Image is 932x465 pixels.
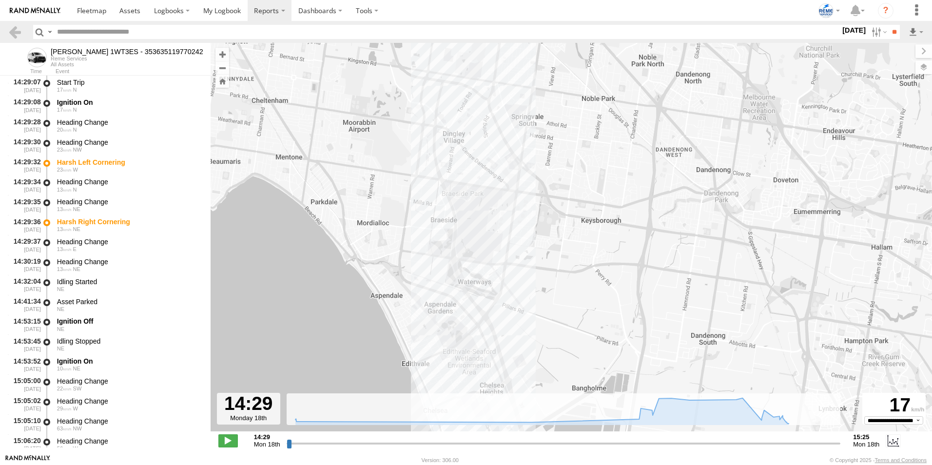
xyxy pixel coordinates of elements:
[8,196,42,214] div: 14:29:35 [DATE]
[57,217,201,226] div: Harsh Right Cornering
[215,75,229,88] button: Zoom Home
[864,394,924,416] div: 17
[73,426,82,431] span: Heading: 295
[57,118,201,127] div: Heading Change
[73,127,77,133] span: Heading: 341
[56,69,211,74] div: Event
[73,107,77,113] span: Heading: 12
[57,107,72,113] span: 17
[57,277,201,286] div: Idling Started
[73,226,80,232] span: Heading: 55
[57,366,72,371] span: 10
[51,61,203,67] div: All Assets
[254,441,280,448] span: Mon 18th Aug 2025
[57,246,72,252] span: 13
[875,457,927,463] a: Terms and Conditions
[57,406,72,411] span: 29
[8,69,42,74] div: Time
[8,216,42,234] div: 14:29:36 [DATE]
[8,136,42,155] div: 14:29:30 [DATE]
[8,97,42,115] div: 14:29:08 [DATE]
[51,56,203,61] div: Reme Services
[57,297,201,306] div: Asset Parked
[57,237,201,246] div: Heading Change
[840,25,868,36] label: [DATE]
[73,446,78,451] span: Heading: 265
[10,7,60,14] img: rand-logo.svg
[73,246,77,252] span: Heading: 95
[868,25,889,39] label: Search Filter Options
[57,177,201,186] div: Heading Change
[908,25,924,39] label: Export results as...
[57,386,72,391] span: 22
[57,138,201,147] div: Heading Change
[5,455,50,465] a: Visit our Website
[57,167,72,173] span: 23
[57,377,201,386] div: Heading Change
[73,366,80,371] span: Heading: 27
[57,397,201,406] div: Heading Change
[57,437,201,446] div: Heading Change
[8,415,42,433] div: 15:05:10 [DATE]
[8,355,42,373] div: 14:53:52 [DATE]
[73,87,77,93] span: Heading: 12
[8,276,42,294] div: 14:32:04 [DATE]
[57,147,72,153] span: 23
[57,87,72,93] span: 17
[57,346,64,351] span: Heading: 27
[8,435,42,453] div: 15:06:20 [DATE]
[57,187,72,193] span: 13
[57,226,72,232] span: 13
[73,266,80,272] span: Heading: 27
[57,98,201,107] div: Ignition On
[422,457,459,463] div: Version: 306.00
[8,116,42,135] div: 14:29:28 [DATE]
[57,337,201,346] div: Idling Stopped
[57,306,64,312] span: Heading: 27
[73,167,78,173] span: Heading: 286
[57,426,72,431] span: 63
[815,3,843,18] div: Livia Michelini
[215,48,229,61] button: Zoom in
[8,316,42,334] div: 14:53:15 [DATE]
[57,127,72,133] span: 20
[8,395,42,413] div: 15:05:02 [DATE]
[57,78,201,87] div: Start Trip
[8,236,42,254] div: 14:29:37 [DATE]
[254,433,280,441] strong: 14:29
[57,326,64,332] span: Heading: 27
[73,406,78,411] span: Heading: 264
[218,434,238,447] label: Play/Stop
[8,375,42,393] div: 15:05:00 [DATE]
[73,386,82,391] span: Heading: 229
[8,296,42,314] div: 14:41:34 [DATE]
[57,417,201,426] div: Heading Change
[57,257,201,266] div: Heading Change
[8,25,22,39] a: Back to previous Page
[8,176,42,194] div: 14:29:34 [DATE]
[57,357,201,366] div: Ignition On
[8,256,42,274] div: 14:30:19 [DATE]
[8,335,42,353] div: 14:53:45 [DATE]
[57,206,72,212] span: 13
[853,433,879,441] strong: 15:25
[46,25,54,39] label: Search Query
[57,197,201,206] div: Heading Change
[215,61,229,75] button: Zoom out
[51,48,203,56] div: Dave 1WT3ES - 353635119770242 - View Asset History
[57,317,201,326] div: Ignition Off
[8,77,42,95] div: 14:29:07 [DATE]
[8,156,42,174] div: 14:29:32 [DATE]
[57,266,72,272] span: 13
[73,206,80,212] span: Heading: 40
[830,457,927,463] div: © Copyright 2025 -
[57,446,72,451] span: 56
[853,441,879,448] span: Mon 18th Aug 2025
[73,147,82,153] span: Heading: 300
[878,3,893,19] i: ?
[57,286,64,292] span: Heading: 27
[57,158,201,167] div: Harsh Left Cornering
[73,187,77,193] span: Heading: 340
